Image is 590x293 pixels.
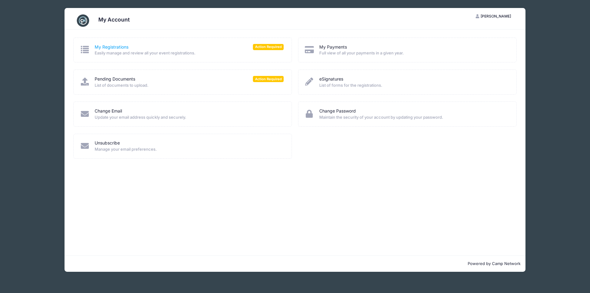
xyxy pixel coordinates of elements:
[95,44,128,50] a: My Registrations
[95,114,284,121] span: Update your email address quickly and securely.
[319,114,508,121] span: Maintain the security of your account by updating your password.
[95,108,122,114] a: Change Email
[253,44,284,50] span: Action Required
[95,140,120,146] a: Unsubscribe
[69,261,521,267] p: Powered by Camp Network
[95,76,135,82] a: Pending Documents
[253,76,284,82] span: Action Required
[481,14,511,18] span: [PERSON_NAME]
[77,14,89,27] img: CampNetwork
[319,82,508,89] span: List of forms for the registrations.
[319,44,347,50] a: My Payments
[98,16,130,23] h3: My Account
[95,146,284,152] span: Manage your email preferences.
[319,50,508,56] span: Full view of all your payments in a given year.
[319,108,356,114] a: Change Password
[319,76,343,82] a: eSignatures
[95,50,284,56] span: Easily manage and review all your event registrations.
[95,82,284,89] span: List of documents to upload.
[470,11,517,22] button: [PERSON_NAME]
